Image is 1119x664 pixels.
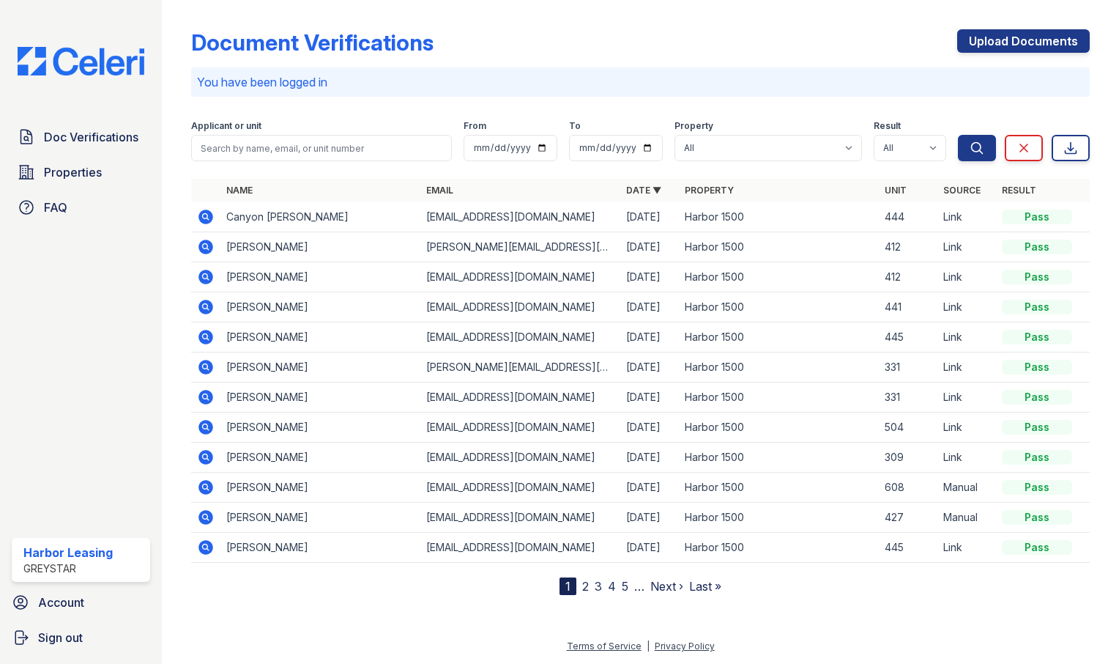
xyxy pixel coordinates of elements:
img: CE_Logo_Blue-a8612792a0a2168367f1c8372b55b34899dd931a85d93a1a3d3e32e68fde9ad4.png [6,47,156,75]
span: Sign out [38,629,83,646]
a: Doc Verifications [12,122,150,152]
span: Doc Verifications [44,128,138,146]
td: 504 [879,413,937,443]
td: [PERSON_NAME] [220,292,420,322]
td: [EMAIL_ADDRESS][DOMAIN_NAME] [420,202,620,232]
label: Property [674,120,713,132]
td: [DATE] [620,292,679,322]
td: [EMAIL_ADDRESS][DOMAIN_NAME] [420,473,620,503]
td: [DATE] [620,413,679,443]
td: [EMAIL_ADDRESS][DOMAIN_NAME] [420,292,620,322]
td: Link [937,322,996,353]
a: Name [226,185,253,196]
a: Account [6,588,156,617]
td: Harbor 1500 [679,202,879,232]
td: [PERSON_NAME] [220,473,420,503]
td: [DATE] [620,322,679,353]
td: Link [937,533,996,563]
td: Harbor 1500 [679,383,879,413]
div: Pass [1002,480,1072,495]
a: 5 [622,579,628,594]
a: Source [943,185,981,196]
div: Greystar [23,561,113,576]
td: Harbor 1500 [679,232,879,262]
td: 427 [879,503,937,533]
td: [DATE] [620,383,679,413]
label: To [569,120,581,132]
td: 608 [879,473,937,503]
a: Result [1002,185,1036,196]
td: Link [937,262,996,292]
td: Link [937,353,996,383]
td: Link [937,292,996,322]
label: Applicant or unit [191,120,261,132]
td: Harbor 1500 [679,322,879,353]
td: Harbor 1500 [679,353,879,383]
td: Link [937,232,996,262]
td: 441 [879,292,937,322]
td: Harbor 1500 [679,473,879,503]
td: [EMAIL_ADDRESS][DOMAIN_NAME] [420,262,620,292]
span: FAQ [44,199,67,216]
td: [PERSON_NAME] [220,533,420,563]
td: [DATE] [620,503,679,533]
td: 412 [879,232,937,262]
td: [DATE] [620,473,679,503]
td: [EMAIL_ADDRESS][DOMAIN_NAME] [420,383,620,413]
td: [PERSON_NAME] [220,383,420,413]
td: [EMAIL_ADDRESS][DOMAIN_NAME] [420,443,620,473]
div: Pass [1002,360,1072,375]
td: Manual [937,503,996,533]
div: Pass [1002,330,1072,344]
td: [DATE] [620,262,679,292]
label: From [464,120,486,132]
td: [PERSON_NAME] [220,443,420,473]
div: Pass [1002,240,1072,254]
td: [EMAIL_ADDRESS][DOMAIN_NAME] [420,413,620,443]
div: Pass [1002,510,1072,525]
div: 1 [559,578,576,595]
td: [PERSON_NAME] [220,413,420,443]
p: You have been logged in [197,73,1084,91]
td: Manual [937,473,996,503]
a: Upload Documents [957,29,1090,53]
td: 445 [879,322,937,353]
a: Terms of Service [567,641,642,652]
a: 3 [595,579,602,594]
span: Account [38,594,84,611]
td: 444 [879,202,937,232]
label: Result [874,120,901,132]
td: [PERSON_NAME][EMAIL_ADDRESS][DOMAIN_NAME] [420,353,620,383]
td: Harbor 1500 [679,413,879,443]
a: Privacy Policy [655,641,715,652]
a: Properties [12,158,150,187]
td: [PERSON_NAME] [220,503,420,533]
td: Harbor 1500 [679,292,879,322]
a: Sign out [6,623,156,652]
td: [DATE] [620,353,679,383]
td: [DATE] [620,533,679,563]
td: [PERSON_NAME] [220,322,420,353]
div: Pass [1002,300,1072,314]
td: [EMAIL_ADDRESS][DOMAIN_NAME] [420,322,620,353]
div: Pass [1002,390,1072,405]
td: Harbor 1500 [679,533,879,563]
td: [DATE] [620,443,679,473]
td: [DATE] [620,232,679,262]
td: Link [937,443,996,473]
td: 331 [879,383,937,413]
td: Link [937,413,996,443]
td: Link [937,383,996,413]
td: [PERSON_NAME][EMAIL_ADDRESS][PERSON_NAME][DOMAIN_NAME] [420,232,620,262]
div: Harbor Leasing [23,544,113,561]
td: Canyon [PERSON_NAME] [220,202,420,232]
td: Harbor 1500 [679,503,879,533]
a: Email [426,185,453,196]
input: Search by name, email, or unit number [191,135,452,161]
td: Harbor 1500 [679,262,879,292]
td: [PERSON_NAME] [220,232,420,262]
div: | [647,641,650,652]
a: 2 [582,579,589,594]
div: Document Verifications [191,29,434,56]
